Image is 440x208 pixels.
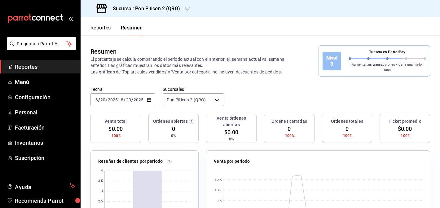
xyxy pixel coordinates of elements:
p: El porcentaje se calcula comparando el período actual con el anterior, ej. semana actual vs. sema... [90,56,288,75]
span: Personal [15,108,75,117]
text: 2.5 [98,200,103,203]
button: Resumen [121,25,143,35]
span: Pregunta a Parrot AI [17,41,67,47]
p: Tu tasa en ParrotPay [349,49,426,55]
div: Resumen [90,47,117,56]
span: -100% [342,133,353,139]
h3: Venta total [104,118,127,125]
span: / [131,97,133,102]
div: navigation tabs [90,25,143,35]
h3: Órdenes cerradas [271,118,307,125]
span: Facturación [15,123,75,132]
p: Reseñas de clientes por periodo [98,158,163,165]
text: 1.4K [215,178,222,181]
label: Fecha [90,87,155,91]
input: -- [121,97,124,102]
span: 0 [345,125,349,133]
button: Pregunta a Parrot AI [7,37,76,50]
span: / [106,97,108,102]
span: - [119,97,120,102]
span: / [124,97,125,102]
span: Menú [15,78,75,86]
input: ---- [108,97,118,102]
div: Nivel 3 [323,52,341,70]
span: $0.00 [398,125,412,133]
span: -100% [110,133,121,139]
p: Venta por periodo [214,158,250,165]
input: -- [126,97,131,102]
span: / [98,97,100,102]
span: -100% [399,133,410,139]
span: Ayuda [15,182,67,190]
text: 4 [101,169,103,173]
button: open_drawer_menu [68,16,73,21]
span: 0 [172,125,175,133]
h3: Ticket promedio [389,118,421,125]
span: Recomienda Parrot [15,197,75,205]
input: -- [100,97,106,102]
span: $0.00 [224,128,239,136]
span: Reportes [15,63,75,71]
text: 3.5 [98,179,103,183]
span: Suscripción [15,154,75,162]
h3: Venta órdenes abiertas [209,115,254,128]
h3: Sucursal: Pon Piticon 2 (QRO) [108,5,180,12]
span: Configuración [15,93,75,101]
span: Inventarios [15,139,75,147]
span: $0.00 [108,125,123,133]
span: 0% [171,133,176,139]
button: Reportes [90,25,111,35]
input: -- [95,97,98,102]
a: Pregunta a Parrot AI [4,45,76,51]
text: 1.2K [215,188,222,192]
h3: Órdenes abiertas [153,118,188,125]
span: 0% [229,136,234,142]
span: -100% [284,133,295,139]
span: 0 [288,125,291,133]
text: 3 [101,190,103,193]
label: Sucursales [163,87,224,91]
p: Aumenta tus transacciones y gana una mejor tasa [349,62,426,73]
span: Pon Piticon 2 (QRO) [167,97,206,103]
input: ---- [133,97,144,102]
h3: Órdenes totales [331,118,363,125]
text: 1K [218,199,222,202]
